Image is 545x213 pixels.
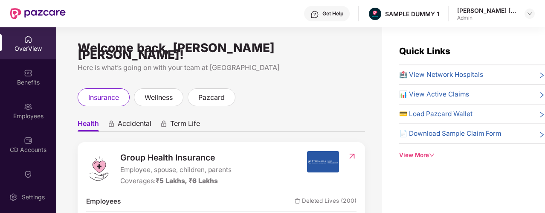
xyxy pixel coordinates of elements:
img: New Pazcare Logo [10,8,66,19]
div: animation [160,120,168,128]
span: right [539,130,545,139]
span: insurance [88,92,119,103]
div: Here is what’s going on with your team at [GEOGRAPHIC_DATA] [78,62,365,73]
div: Welcome back, [PERSON_NAME] [PERSON_NAME]! [78,44,365,58]
span: down [429,152,435,158]
img: svg+xml;base64,PHN2ZyBpZD0iU2V0dGluZy0yMHgyMCIgeG1sbnM9Imh0dHA6Ly93d3cudzMub3JnLzIwMDAvc3ZnIiB3aW... [9,193,17,201]
div: Settings [19,193,47,201]
span: Quick Links [399,46,450,56]
img: Pazcare_Alternative_logo-01-01.png [369,8,381,20]
span: ₹5 Lakhs, ₹6 Lakhs [156,177,218,185]
img: svg+xml;base64,PHN2ZyBpZD0iQmVuZWZpdHMiIHhtbG5zPSJodHRwOi8vd3d3LnczLm9yZy8yMDAwL3N2ZyIgd2lkdGg9Ij... [24,69,32,77]
span: wellness [145,92,173,103]
img: svg+xml;base64,PHN2ZyBpZD0iQ2xhaW0iIHhtbG5zPSJodHRwOi8vd3d3LnczLm9yZy8yMDAwL3N2ZyIgd2lkdGg9IjIwIi... [24,170,32,178]
img: svg+xml;base64,PHN2ZyBpZD0iQ0RfQWNjb3VudHMiIGRhdGEtbmFtZT0iQ0QgQWNjb3VudHMiIHhtbG5zPSJodHRwOi8vd3... [24,136,32,145]
img: insurerIcon [307,151,339,172]
div: SAMPLE DUMMY 1 [385,10,439,18]
img: deleteIcon [295,198,300,204]
div: Get Help [322,10,343,17]
div: Coverages: [120,176,232,186]
span: right [539,91,545,99]
span: right [539,71,545,80]
img: svg+xml;base64,PHN2ZyBpZD0iRHJvcGRvd24tMzJ4MzIiIHhtbG5zPSJodHRwOi8vd3d3LnczLm9yZy8yMDAwL3N2ZyIgd2... [526,10,533,17]
span: Term Life [170,119,200,131]
span: 📊 View Active Claims [399,89,469,99]
span: Employee, spouse, children, parents [120,165,232,175]
img: svg+xml;base64,PHN2ZyBpZD0iSGVscC0zMngzMiIgeG1sbnM9Imh0dHA6Ly93d3cudzMub3JnLzIwMDAvc3ZnIiB3aWR0aD... [310,10,319,19]
span: pazcard [198,92,225,103]
div: Admin [457,15,517,21]
span: Employees [86,196,121,207]
span: 💳 Load Pazcard Wallet [399,109,473,119]
div: [PERSON_NAME] [PERSON_NAME] [457,6,517,15]
span: 📄 Download Sample Claim Form [399,128,501,139]
span: 🏥 View Network Hospitals [399,70,483,80]
div: View More [399,151,545,160]
span: Deleted Lives (200) [295,196,357,207]
span: Health [78,119,99,131]
span: Group Health Insurance [120,151,232,164]
span: Accidental [118,119,151,131]
img: svg+xml;base64,PHN2ZyBpZD0iSG9tZSIgeG1sbnM9Imh0dHA6Ly93d3cudzMub3JnLzIwMDAvc3ZnIiB3aWR0aD0iMjAiIG... [24,35,32,44]
img: RedirectIcon [348,152,357,160]
img: logo [86,156,112,181]
img: svg+xml;base64,PHN2ZyBpZD0iRW1wbG95ZWVzIiB4bWxucz0iaHR0cDovL3d3dy53My5vcmcvMjAwMC9zdmciIHdpZHRoPS... [24,102,32,111]
div: animation [107,120,115,128]
span: right [539,111,545,119]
